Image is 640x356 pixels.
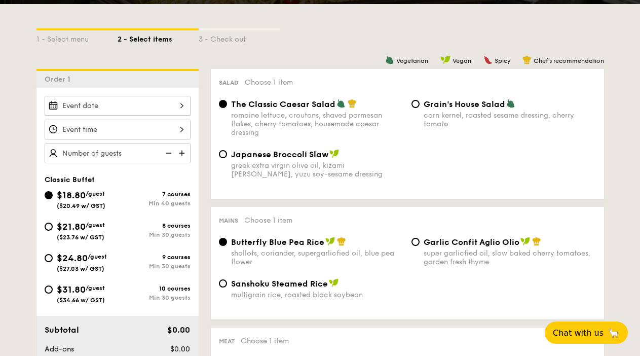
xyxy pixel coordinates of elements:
[325,237,335,246] img: icon-vegan.f8ff3823.svg
[219,338,235,345] span: Meat
[45,286,53,294] input: $31.80/guest($34.66 w/ GST)10 coursesMin 30 guests
[45,191,53,199] input: $18.80/guest($20.49 w/ GST)7 coursesMin 40 guests
[118,231,191,238] div: Min 30 guests
[424,237,519,247] span: Garlic Confit Aglio Olio
[36,30,118,45] div: 1 - Select menu
[118,200,191,207] div: Min 40 guests
[57,190,86,201] span: $18.80
[57,202,105,209] span: ($20.49 w/ GST)
[244,216,292,225] span: Choose 1 item
[86,284,105,292] span: /guest
[483,55,493,64] img: icon-spicy.37a8142b.svg
[231,111,403,137] div: romaine lettuce, croutons, shaved parmesan flakes, cherry tomatoes, housemade caesar dressing
[45,75,74,84] span: Order 1
[241,337,289,345] span: Choose 1 item
[219,150,227,158] input: Japanese Broccoli Slawgreek extra virgin olive oil, kizami [PERSON_NAME], yuzu soy-sesame dressing
[453,57,471,64] span: Vegan
[520,237,531,246] img: icon-vegan.f8ff3823.svg
[424,249,596,266] div: super garlicfied oil, slow baked cherry tomatoes, garden fresh thyme
[57,253,88,264] span: $24.80
[118,294,191,301] div: Min 30 guests
[337,237,346,246] img: icon-chef-hat.a58ddaea.svg
[545,322,628,344] button: Chat with us🦙
[175,144,191,163] img: icon-add.58712e84.svg
[396,57,428,64] span: Vegetarian
[231,249,403,266] div: shallots, coriander, supergarlicfied oil, blue pea flower
[57,234,104,241] span: ($23.76 w/ GST)
[118,222,191,229] div: 8 courses
[118,254,191,261] div: 9 courses
[219,100,227,108] input: The Classic Caesar Saladromaine lettuce, croutons, shaved parmesan flakes, cherry tomatoes, house...
[385,55,394,64] img: icon-vegetarian.fe4039eb.svg
[57,297,105,304] span: ($34.66 w/ GST)
[231,161,403,179] div: greek extra virgin olive oil, kizami [PERSON_NAME], yuzu soy-sesame dressing
[411,100,420,108] input: Grain's House Saladcorn kernel, roasted sesame dressing, cherry tomato
[424,99,505,109] span: Grain's House Salad
[553,328,604,338] span: Chat with us
[522,55,532,64] img: icon-chef-hat.a58ddaea.svg
[219,279,227,288] input: Sanshoku Steamed Ricemultigrain rice, roasted black soybean
[534,57,604,64] span: Chef's recommendation
[329,149,340,158] img: icon-vegan.f8ff3823.svg
[411,238,420,246] input: Garlic Confit Aglio Oliosuper garlicfied oil, slow baked cherry tomatoes, garden fresh thyme
[245,78,293,87] span: Choose 1 item
[45,96,191,116] input: Event date
[45,223,53,231] input: $21.80/guest($23.76 w/ GST)8 coursesMin 30 guests
[219,238,227,246] input: Butterfly Blue Pea Riceshallots, coriander, supergarlicfied oil, blue pea flower
[170,345,190,353] span: $0.00
[329,278,339,288] img: icon-vegan.f8ff3823.svg
[45,120,191,139] input: Event time
[160,144,175,163] img: icon-reduce.1d2dbef1.svg
[231,291,403,299] div: multigrain rice, roasted black soybean
[57,221,86,232] span: $21.80
[167,325,190,335] span: $0.00
[199,30,280,45] div: 3 - Check out
[424,111,596,128] div: corn kernel, roasted sesame dressing, cherry tomato
[45,254,53,262] input: $24.80/guest($27.03 w/ GST)9 coursesMin 30 guests
[45,345,74,353] span: Add-ons
[336,99,346,108] img: icon-vegetarian.fe4039eb.svg
[532,237,541,246] img: icon-chef-hat.a58ddaea.svg
[231,150,328,159] span: Japanese Broccoli Slaw
[219,217,238,224] span: Mains
[219,79,239,86] span: Salad
[608,327,620,339] span: 🦙
[231,99,335,109] span: The Classic Caesar Salad
[231,279,328,289] span: Sanshoku Steamed Rice
[231,237,324,247] span: Butterfly Blue Pea Rice
[45,175,95,184] span: Classic Buffet
[45,144,191,163] input: Number of guests
[118,285,191,292] div: 10 courses
[86,190,105,197] span: /guest
[440,55,450,64] img: icon-vegan.f8ff3823.svg
[118,191,191,198] div: 7 courses
[86,222,105,229] span: /guest
[348,99,357,108] img: icon-chef-hat.a58ddaea.svg
[118,263,191,270] div: Min 30 guests
[57,265,104,272] span: ($27.03 w/ GST)
[118,30,199,45] div: 2 - Select items
[45,325,79,335] span: Subtotal
[88,253,107,260] span: /guest
[57,284,86,295] span: $31.80
[506,99,515,108] img: icon-vegetarian.fe4039eb.svg
[495,57,510,64] span: Spicy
